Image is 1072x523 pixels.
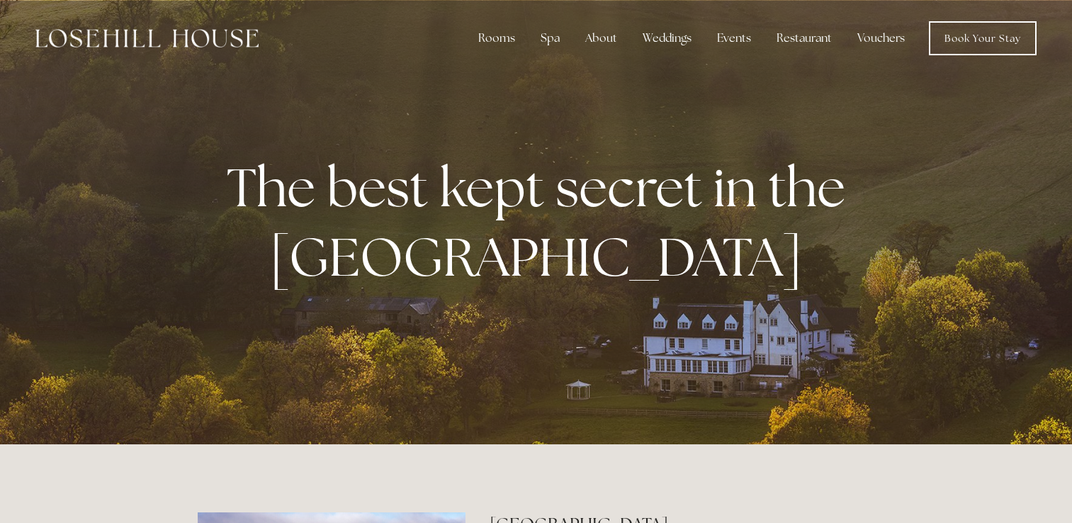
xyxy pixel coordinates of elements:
div: About [574,24,628,52]
div: Spa [529,24,571,52]
div: Rooms [467,24,526,52]
div: Restaurant [765,24,843,52]
a: Vouchers [846,24,916,52]
div: Events [706,24,762,52]
strong: The best kept secret in the [GEOGRAPHIC_DATA] [227,152,857,291]
div: Weddings [631,24,703,52]
img: Losehill House [35,29,259,47]
a: Book Your Stay [929,21,1037,55]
